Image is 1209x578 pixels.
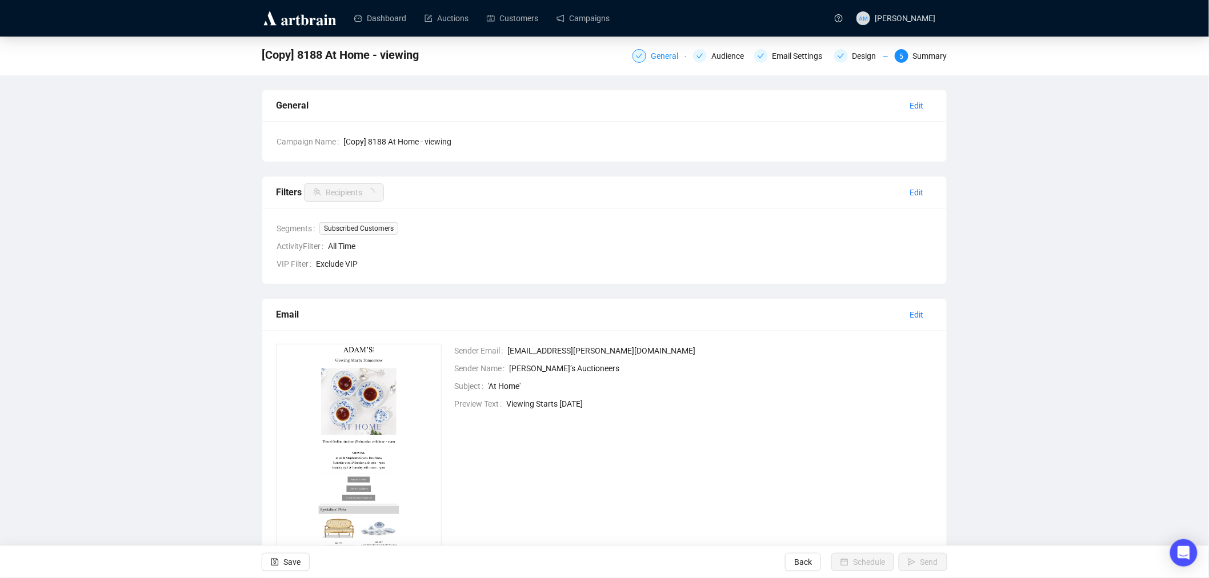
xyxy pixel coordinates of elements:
[852,49,883,63] div: Design
[895,49,947,63] div: 5Summary
[831,553,894,571] button: Schedule
[328,240,933,252] span: All Time
[283,546,301,578] span: Save
[711,49,751,63] div: Audience
[262,46,419,64] span: [Copy] 8188 At Home - viewing
[276,187,384,198] span: Filters
[507,398,934,410] span: Viewing Starts [DATE]
[271,558,279,566] span: save
[343,135,933,148] span: [Copy] 8188 At Home - viewing
[489,380,934,392] span: 'At Home'
[910,186,924,199] span: Edit
[758,53,764,59] span: check
[455,344,508,357] span: Sender Email
[632,49,686,63] div: General
[262,553,310,571] button: Save
[262,9,338,27] img: logo
[875,14,936,23] span: [PERSON_NAME]
[901,183,933,202] button: Edit
[834,49,888,63] div: Design
[910,308,924,321] span: Edit
[910,99,924,112] span: Edit
[772,49,830,63] div: Email Settings
[651,49,685,63] div: General
[899,53,903,61] span: 5
[636,53,643,59] span: check
[455,398,507,410] span: Preview Text
[510,362,934,375] span: [PERSON_NAME]’s Auctioneers
[899,553,947,571] button: Send
[316,258,933,270] span: Exclude VIP
[838,53,844,59] span: check
[304,183,384,202] button: Recipientsloading
[276,98,901,113] div: General
[794,546,812,578] span: Back
[508,344,934,357] span: [EMAIL_ADDRESS][PERSON_NAME][DOMAIN_NAME]
[276,307,901,322] div: Email
[277,222,319,235] span: Segments
[1170,539,1198,567] div: Open Intercom Messenger
[901,97,933,115] button: Edit
[901,306,933,324] button: Edit
[277,240,328,252] span: ActivityFilter
[455,362,510,375] span: Sender Name
[319,222,398,235] span: Subscribed Customers
[425,3,469,33] a: Auctions
[913,49,947,63] div: Summary
[557,3,610,33] a: Campaigns
[859,13,867,22] span: AM
[487,3,538,33] a: Customers
[693,49,747,63] div: Audience
[277,258,316,270] span: VIP Filter
[785,553,821,571] button: Back
[835,14,843,22] span: question-circle
[354,3,406,33] a: Dashboard
[754,49,827,63] div: Email Settings
[455,380,489,392] span: Subject
[696,53,703,59] span: check
[277,135,343,148] span: Campaign Name
[276,344,442,573] img: 1755874925662-IMhNSC9vDpbW9Oi2.png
